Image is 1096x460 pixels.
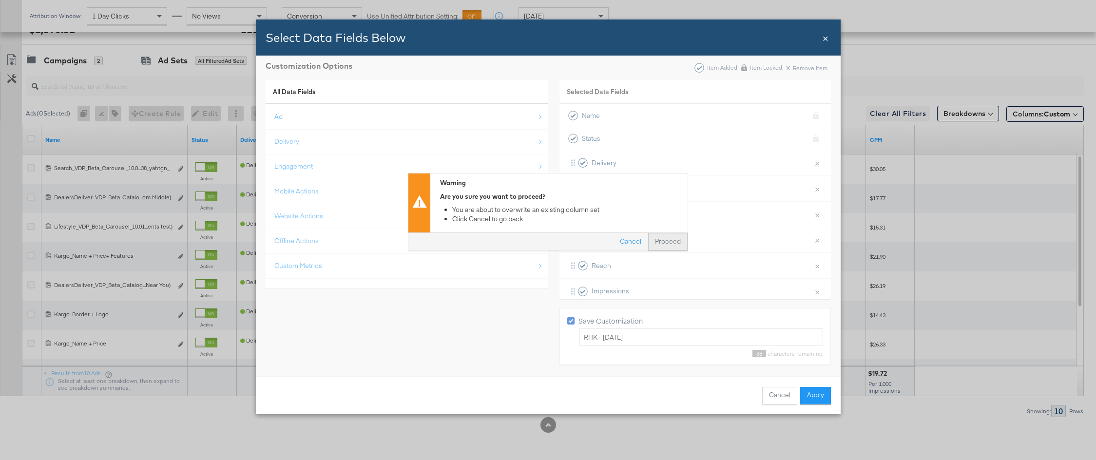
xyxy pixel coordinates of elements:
[800,387,831,404] button: Apply
[823,31,828,44] span: ×
[440,192,683,201] p: Are you sure you want to proceed?
[648,233,688,251] button: Proceed
[452,206,683,215] li: You are about to overwrite an existing column set
[266,30,405,45] span: Select Data Fields Below
[823,31,828,45] div: Close
[762,387,797,404] button: Cancel
[613,233,648,251] button: Cancel
[440,178,683,188] p: Warning
[452,214,683,224] li: Click Cancel to go back
[273,87,316,96] span: All Data Fields
[256,19,841,414] div: Bulk Add Locations Modal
